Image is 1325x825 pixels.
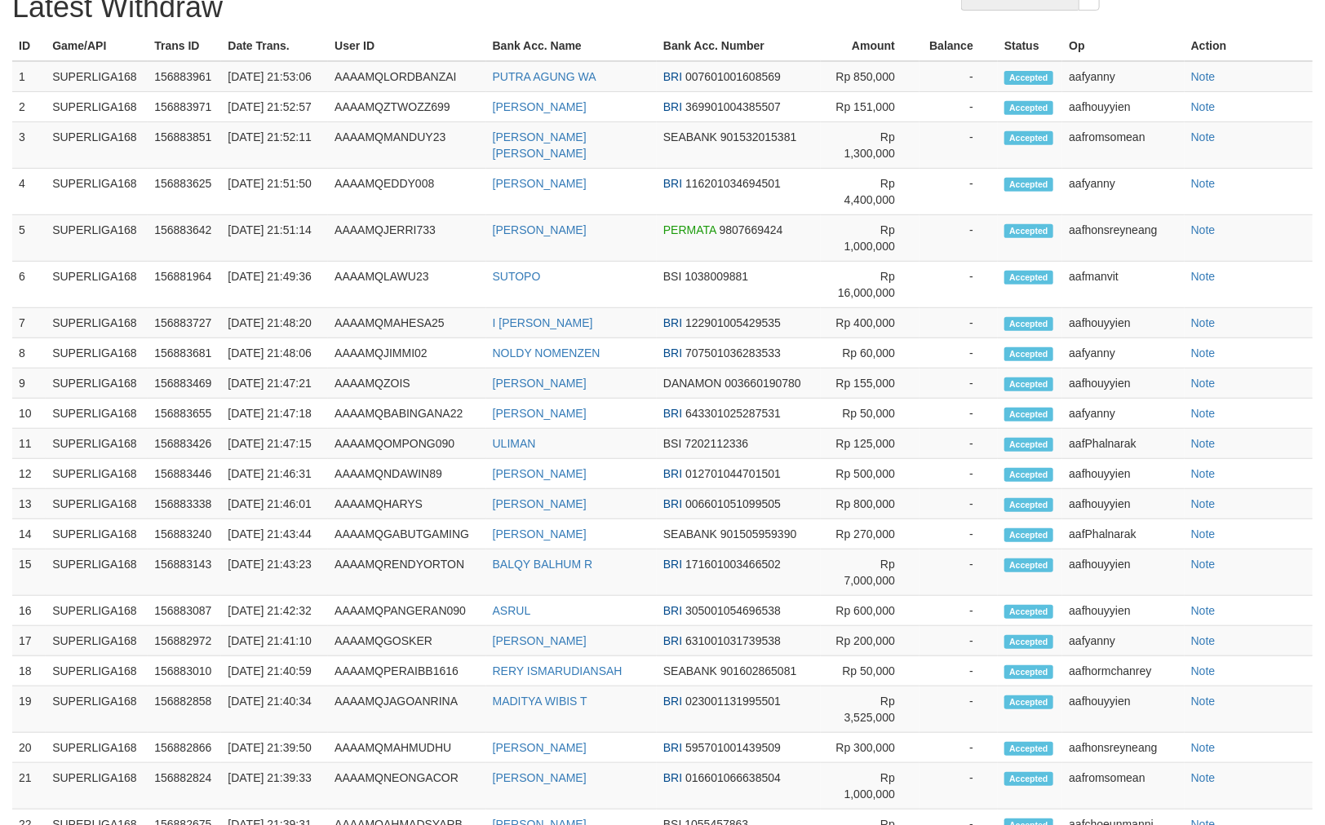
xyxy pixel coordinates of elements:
td: Rp 125,000 [821,429,920,459]
td: 6 [12,262,46,308]
th: Date Trans. [221,31,328,61]
td: 156883446 [148,459,221,489]
td: 13 [12,489,46,519]
td: SUPERLIGA168 [46,459,148,489]
td: 2 [12,92,46,122]
td: [DATE] 21:43:23 [221,549,328,596]
td: 3 [12,122,46,169]
td: 156883087 [148,596,221,626]
td: - [920,215,998,262]
td: 10 [12,399,46,429]
td: 156883971 [148,92,221,122]
td: 17 [12,626,46,656]
td: SUPERLIGA168 [46,399,148,429]
td: 156883642 [148,215,221,262]
th: Bank Acc. Number [657,31,821,61]
td: SUPERLIGA168 [46,429,148,459]
td: SUPERLIGA168 [46,489,148,519]
th: Bank Acc. Name [486,31,657,61]
span: BRI [663,316,682,329]
td: - [920,429,998,459]
td: - [920,459,998,489]
span: 631001031739538 [685,634,781,647]
td: 21 [12,763,46,810]
td: 14 [12,519,46,549]
span: 901532015381 [720,130,796,143]
span: 016601066638504 [685,771,781,784]
td: AAAAMQOMPONG090 [328,429,485,459]
td: [DATE] 21:48:20 [221,308,328,338]
td: [DATE] 21:43:44 [221,519,328,549]
th: Game/API [46,31,148,61]
span: BRI [663,558,682,571]
span: BRI [663,497,682,510]
td: aafhouyyien [1062,92,1184,122]
td: Rp 850,000 [821,61,920,92]
td: SUPERLIGA168 [46,549,148,596]
td: Rp 1,000,000 [821,215,920,262]
td: - [920,519,998,549]
a: [PERSON_NAME] [493,741,587,754]
td: 5 [12,215,46,262]
span: Accepted [1004,558,1053,572]
a: [PERSON_NAME] [PERSON_NAME] [493,130,587,160]
td: AAAAMQMANDUY23 [328,122,485,169]
td: Rp 1,300,000 [821,122,920,169]
td: [DATE] 21:49:36 [221,262,328,308]
td: AAAAMQGOSKER [328,626,485,656]
td: 4 [12,169,46,215]
span: BRI [663,634,682,647]
td: [DATE] 21:46:01 [221,489,328,519]
a: Note [1191,664,1216,677]
td: AAAAMQZOIS [328,368,485,399]
span: SEABANK [663,130,717,143]
td: - [920,368,998,399]
th: Amount [821,31,920,61]
span: BSI [663,437,682,450]
a: ULIMAN [493,437,536,450]
td: SUPERLIGA168 [46,656,148,686]
td: AAAAMQMAHESA25 [328,308,485,338]
td: 16 [12,596,46,626]
td: AAAAMQJERRI733 [328,215,485,262]
span: Accepted [1004,224,1053,238]
td: aafhouyyien [1062,459,1184,489]
td: 156883240 [148,519,221,549]
a: [PERSON_NAME] [493,467,587,480]
span: 369901004385507 [685,100,781,113]
a: Note [1191,223,1216,236]
span: Accepted [1004,347,1053,361]
a: ASRUL [493,604,531,617]
td: AAAAMQZTWOZZ699 [328,92,485,122]
a: Note [1191,270,1216,283]
a: Note [1191,407,1216,420]
a: I [PERSON_NAME] [493,316,593,329]
td: [DATE] 21:46:31 [221,459,328,489]
td: aafhonsreyneang [1062,733,1184,763]
td: aafyanny [1062,61,1184,92]
td: aafhonsreyneang [1062,215,1184,262]
td: AAAAMQPANGERAN090 [328,596,485,626]
a: Note [1191,437,1216,450]
span: 003660190780 [725,377,800,390]
td: aafromsomean [1062,763,1184,810]
a: Note [1191,100,1216,113]
th: ID [12,31,46,61]
td: Rp 3,525,000 [821,686,920,733]
td: SUPERLIGA168 [46,338,148,368]
td: aafhormchanrey [1062,656,1184,686]
a: RERY ISMARUDIANSAH [493,664,623,677]
td: aafyanny [1062,399,1184,429]
span: Accepted [1004,317,1053,331]
td: Rp 800,000 [821,489,920,519]
a: [PERSON_NAME] [493,377,587,390]
a: MADITYA WIBIS T [493,695,587,708]
td: 156883655 [148,399,221,429]
td: Rp 600,000 [821,596,920,626]
td: aafhouyyien [1062,549,1184,596]
td: - [920,399,998,429]
td: Rp 7,000,000 [821,549,920,596]
span: Accepted [1004,528,1053,542]
td: Rp 400,000 [821,308,920,338]
span: 171601003466502 [685,558,781,571]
